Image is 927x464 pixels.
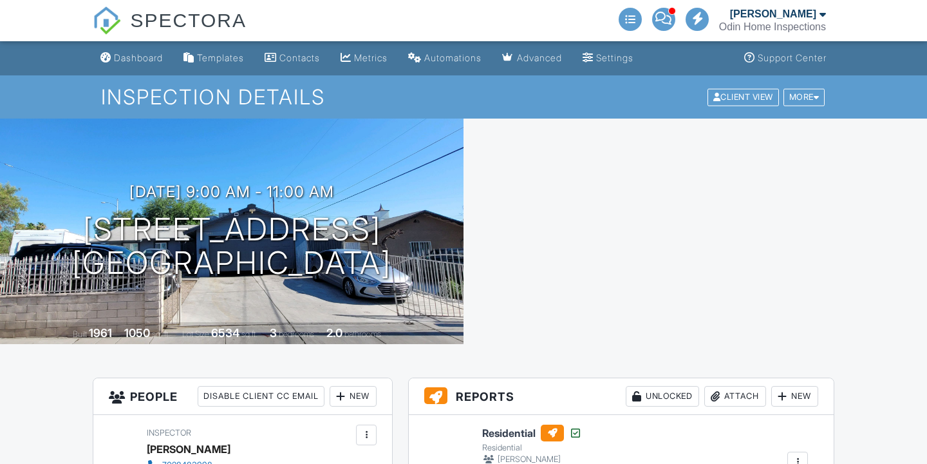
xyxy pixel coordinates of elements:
[706,92,782,101] a: Client View
[178,46,249,70] a: Templates
[344,329,381,339] span: bathrooms
[147,428,191,438] span: Inspector
[197,52,244,63] div: Templates
[259,46,325,70] a: Contacts
[241,329,257,339] span: sq.ft.
[409,378,834,415] h3: Reports
[211,326,239,340] div: 6534
[93,378,392,415] h3: People
[497,46,567,70] a: Advanced
[89,326,112,340] div: 1961
[124,326,150,340] div: 1050
[596,52,633,63] div: Settings
[182,329,209,339] span: Lot Size
[129,183,334,200] h3: [DATE] 9:00 am - 11:00 am
[707,88,779,106] div: Client View
[152,329,170,339] span: sq. ft.
[270,326,277,340] div: 3
[279,329,314,339] span: bedrooms
[354,52,388,63] div: Metrics
[704,386,766,407] div: Attach
[771,386,818,407] div: New
[198,386,324,407] div: Disable Client CC Email
[330,386,377,407] div: New
[147,440,230,459] div: [PERSON_NAME]
[577,46,639,70] a: Settings
[424,52,482,63] div: Automations
[482,425,594,441] h6: Residential
[114,52,163,63] div: Dashboard
[72,213,391,281] h1: [STREET_ADDRESS] [GEOGRAPHIC_DATA]
[730,8,816,21] div: [PERSON_NAME]
[719,21,826,34] div: Odin Home Inspections
[101,86,826,108] h1: Inspection Details
[95,46,168,70] a: Dashboard
[93,19,247,43] a: SPECTORA
[73,329,87,339] span: Built
[482,443,594,453] div: Residential
[626,386,699,407] div: Unlocked
[335,46,393,70] a: Metrics
[93,6,121,35] img: The Best Home Inspection Software - Spectora
[758,52,827,63] div: Support Center
[403,46,487,70] a: Automations (Basic)
[279,52,320,63] div: Contacts
[326,326,342,340] div: 2.0
[783,88,825,106] div: More
[517,52,562,63] div: Advanced
[739,46,832,70] a: Support Center
[130,6,247,34] span: SPECTORA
